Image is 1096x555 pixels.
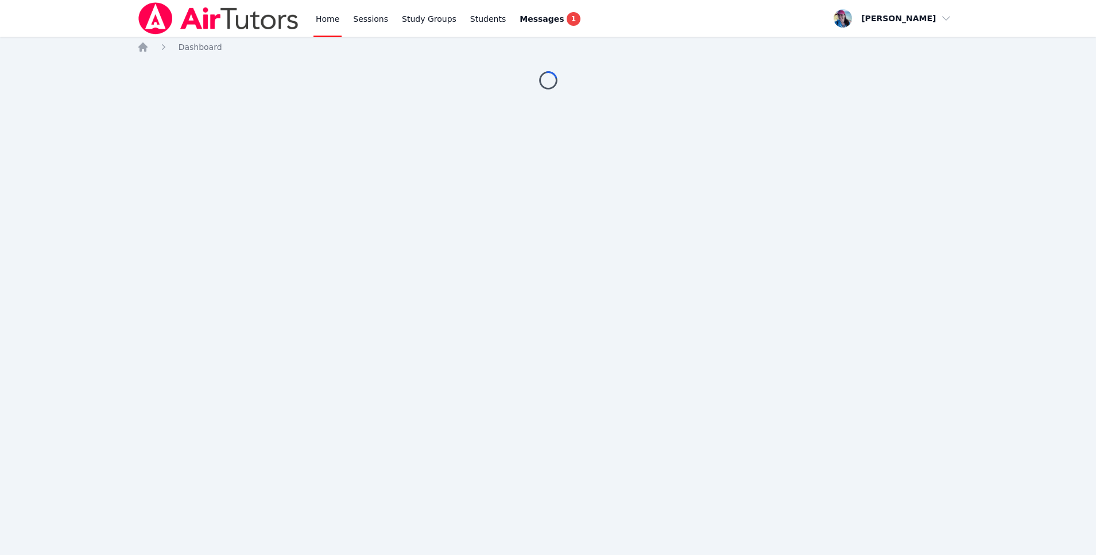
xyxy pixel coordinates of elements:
a: Dashboard [179,41,222,53]
nav: Breadcrumb [137,41,959,53]
img: Air Tutors [137,2,300,34]
span: 1 [567,12,580,26]
span: Messages [520,13,564,25]
span: Dashboard [179,42,222,52]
